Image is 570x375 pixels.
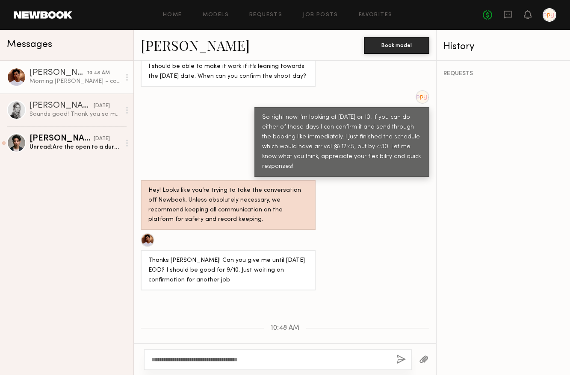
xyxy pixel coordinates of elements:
div: [DATE] [94,102,110,110]
span: Messages [7,40,52,50]
a: [PERSON_NAME] [141,36,250,54]
a: Book model [364,41,429,48]
div: [PERSON_NAME] [30,135,94,143]
a: Home [163,12,182,18]
div: So right now I'm looking at [DATE] or 10. If you can do either of those days I can confirm it and... [262,113,422,172]
div: Thanks [PERSON_NAME]! Can you give me until [DATE] EOD? I should be good for 9/10. Just waiting o... [148,256,308,285]
span: 10:48 AM [271,325,299,332]
div: Morning [PERSON_NAME] - confirming I am good for 9/10 if that still works for you! [30,77,121,85]
div: Sounds good! Thank you so much 😊 [30,110,121,118]
div: [PERSON_NAME] [30,102,94,110]
div: Hey! Looks like you’re trying to take the conversation off Newbook. Unless absolutely necessary, ... [148,186,308,225]
div: [DATE] [94,135,110,143]
a: Models [203,12,229,18]
div: [PERSON_NAME] [30,69,87,77]
a: Requests [249,12,282,18]
button: Book model [364,37,429,54]
div: Unread: Are the open to a duration? I normally don’t do perpetuity [30,143,121,151]
a: Favorites [359,12,393,18]
div: REQUESTS [443,71,563,77]
div: I should be able to make it work if it’s leaning towards the [DATE] date. When can you confirm th... [148,62,308,82]
a: Job Posts [303,12,338,18]
div: History [443,42,563,52]
div: 10:48 AM [87,69,110,77]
